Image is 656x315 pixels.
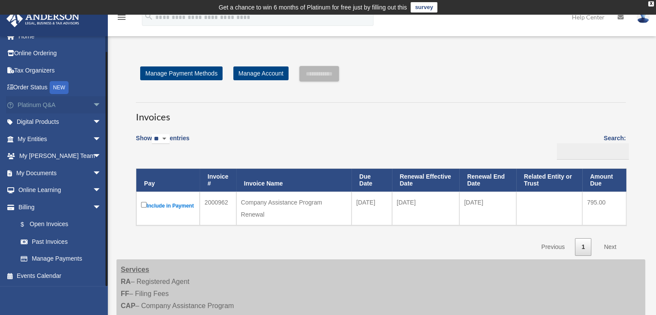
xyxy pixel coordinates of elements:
a: Online Ordering [6,45,114,62]
strong: FF [121,290,129,297]
a: Manage Payments [12,250,110,268]
a: Order StatusNEW [6,79,114,97]
div: Get a chance to win 6 months of Platinum for free just by filling out this [219,2,407,13]
span: arrow_drop_down [93,148,110,165]
strong: RA [121,278,131,285]
span: arrow_drop_down [93,182,110,199]
label: Search: [554,133,626,160]
th: Related Entity or Trust: activate to sort column ascending [516,169,582,192]
a: Events Calendar [6,267,114,284]
th: Pay: activate to sort column descending [136,169,200,192]
input: Include in Payment [141,202,147,208]
div: Company Assistance Program Renewal [241,196,347,220]
div: close [648,1,654,6]
h3: Invoices [136,102,626,124]
strong: Services [121,266,149,273]
span: $ [25,219,30,230]
a: $Open Invoices [12,216,106,233]
td: [DATE] [459,192,516,225]
td: 2000962 [200,192,236,225]
a: Online Learningarrow_drop_down [6,182,114,199]
th: Renewal End Date: activate to sort column ascending [459,169,516,192]
img: Anderson Advisors Platinum Portal [4,10,82,27]
span: arrow_drop_down [93,130,110,148]
span: arrow_drop_down [93,164,110,182]
a: Next [597,238,623,256]
td: [DATE] [392,192,459,225]
th: Invoice Name: activate to sort column ascending [236,169,352,192]
th: Due Date: activate to sort column ascending [352,169,392,192]
a: Platinum Q&Aarrow_drop_down [6,96,114,113]
input: Search: [557,143,629,160]
div: NEW [50,81,69,94]
a: Previous [535,238,571,256]
a: Digital Productsarrow_drop_down [6,113,114,131]
label: Show entries [136,133,189,153]
td: 795.00 [582,192,626,225]
th: Renewal Effective Date: activate to sort column ascending [392,169,459,192]
a: 1 [575,238,591,256]
select: Showentries [152,134,169,144]
a: Billingarrow_drop_down [6,198,110,216]
td: [DATE] [352,192,392,225]
a: Past Invoices [12,233,110,250]
a: My Entitiesarrow_drop_down [6,130,114,148]
span: arrow_drop_down [93,96,110,114]
th: Amount Due: activate to sort column ascending [582,169,626,192]
a: survey [411,2,437,13]
span: arrow_drop_down [93,198,110,216]
strong: CAP [121,302,135,309]
label: Include in Payment [141,200,195,211]
a: My [PERSON_NAME] Teamarrow_drop_down [6,148,114,165]
span: arrow_drop_down [93,113,110,131]
i: menu [116,12,127,22]
i: search [144,12,154,21]
a: Manage Payment Methods [140,66,223,80]
th: Invoice #: activate to sort column ascending [200,169,236,192]
a: My Documentsarrow_drop_down [6,164,114,182]
a: Tax Organizers [6,62,114,79]
img: User Pic [637,11,650,23]
a: menu [116,15,127,22]
a: Manage Account [233,66,289,80]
